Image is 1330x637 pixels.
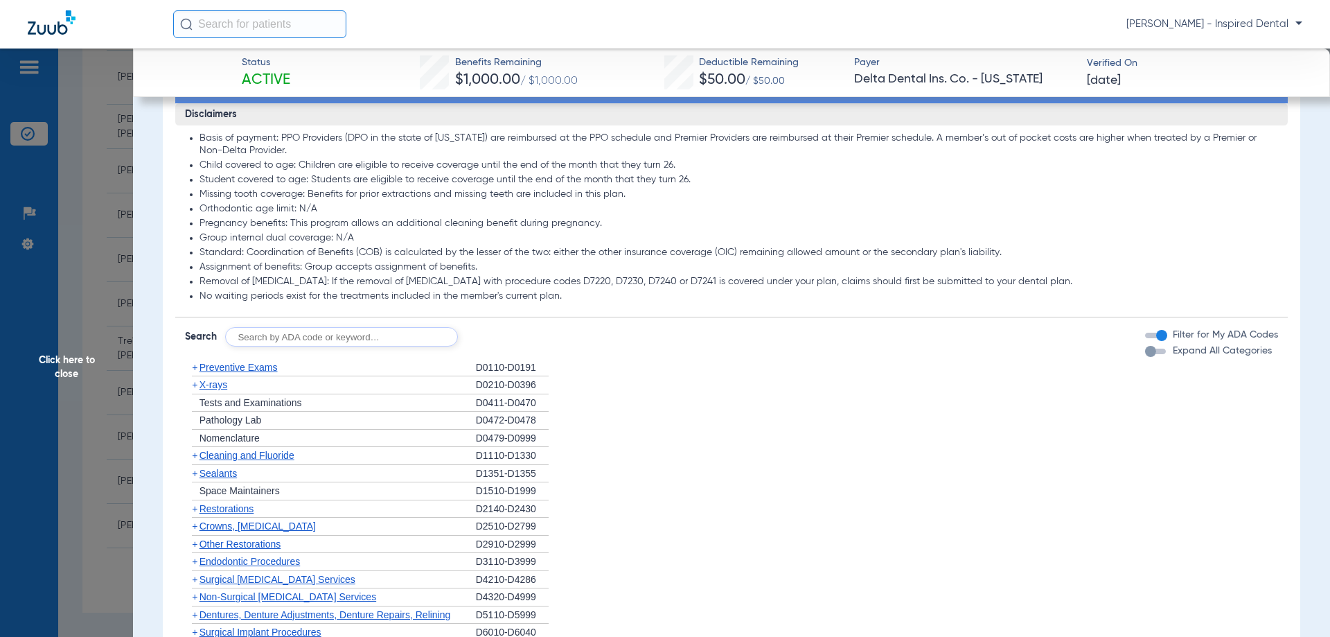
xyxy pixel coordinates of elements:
span: Restorations [199,503,254,514]
span: Status [242,55,290,70]
span: Surgical [MEDICAL_DATA] Services [199,574,355,585]
span: [PERSON_NAME] - Inspired Dental [1126,17,1302,31]
span: + [192,609,197,620]
span: Expand All Categories [1173,346,1272,356]
span: + [192,521,197,532]
span: + [192,556,197,567]
div: D3110-D3999 [476,553,549,571]
div: D0479-D0999 [476,430,549,448]
label: Filter for My ADA Codes [1170,328,1278,342]
div: D2140-D2430 [476,500,549,518]
span: Non-Surgical [MEDICAL_DATA] Services [199,591,376,602]
span: / $50.00 [745,76,785,86]
span: + [192,539,197,550]
input: Search for patients [173,10,346,38]
span: Tests and Examinations [199,397,302,408]
div: D1110-D1330 [476,447,549,465]
input: Search by ADA code or keyword… [225,327,458,347]
span: Pathology Lab [199,415,262,426]
h3: Disclaimers [175,103,1288,125]
span: Search [185,330,217,344]
li: Group internal dual coverage: N/A [199,232,1279,245]
span: + [192,574,197,585]
span: Deductible Remaining [699,55,799,70]
span: + [192,362,197,373]
img: Search Icon [180,18,193,30]
span: + [192,468,197,479]
li: Orthodontic age limit: N/A [199,203,1279,216]
span: Crowns, [MEDICAL_DATA] [199,521,316,532]
span: $1,000.00 [455,73,520,87]
img: Zuub Logo [28,10,76,35]
div: D1351-D1355 [476,465,549,483]
div: D0472-D0478 [476,412,549,430]
span: Nomenclature [199,433,260,444]
span: Delta Dental Ins. Co. - [US_STATE] [854,71,1075,88]
div: D4320-D4999 [476,588,549,607]
span: Active [242,71,290,90]
li: Child covered to age: Children are eligible to receive coverage until the end of the month that t... [199,159,1279,172]
span: Sealants [199,468,237,479]
span: + [192,379,197,390]
li: Basis of payment: PPO Providers (DPO in the state of [US_STATE]) are reimbursed at the PPO schedu... [199,132,1279,157]
span: Payer [854,55,1075,70]
li: No waiting periods exist for the treatments included in the member's current plan. [199,290,1279,303]
iframe: Chat Widget [1261,570,1330,637]
span: + [192,450,197,461]
div: D0110-D0191 [476,359,549,377]
div: D1510-D1999 [476,482,549,500]
span: Preventive Exams [199,362,278,373]
span: Other Restorations [199,539,281,550]
span: Verified On [1087,56,1308,71]
div: D0411-D0470 [476,394,549,412]
span: + [192,591,197,602]
span: / $1,000.00 [520,76,578,87]
span: Endodontic Procedures [199,556,301,567]
li: Missing tooth coverage: Benefits for prior extractions and missing teeth are included in this plan. [199,189,1279,201]
div: D2510-D2799 [476,518,549,536]
li: Removal of [MEDICAL_DATA]: If the removal of [MEDICAL_DATA] with procedure codes D7220, D7230, D7... [199,276,1279,288]
div: D2910-D2999 [476,536,549,554]
span: Benefits Remaining [455,55,578,70]
div: D4210-D4286 [476,571,549,589]
li: Standard: Coordination of Benefits (COB) is calculated by the lesser of the two: either the other... [199,247,1279,259]
span: $50.00 [699,73,745,87]
span: + [192,503,197,514]
span: [DATE] [1087,72,1121,89]
span: X-rays [199,379,227,390]
span: Dentures, Denture Adjustments, Denture Repairs, Relining [199,609,451,620]
li: Student covered to age: Students are eligible to receive coverage until the end of the month that... [199,174,1279,186]
div: D5110-D5999 [476,607,549,625]
span: Cleaning and Fluoride [199,450,294,461]
li: Pregnancy benefits: This program allows an additional cleaning benefit during pregnancy. [199,218,1279,230]
div: D0210-D0396 [476,376,549,394]
span: Space Maintainers [199,485,280,496]
li: Assignment of benefits: Group accepts assignment of benefits. [199,261,1279,274]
